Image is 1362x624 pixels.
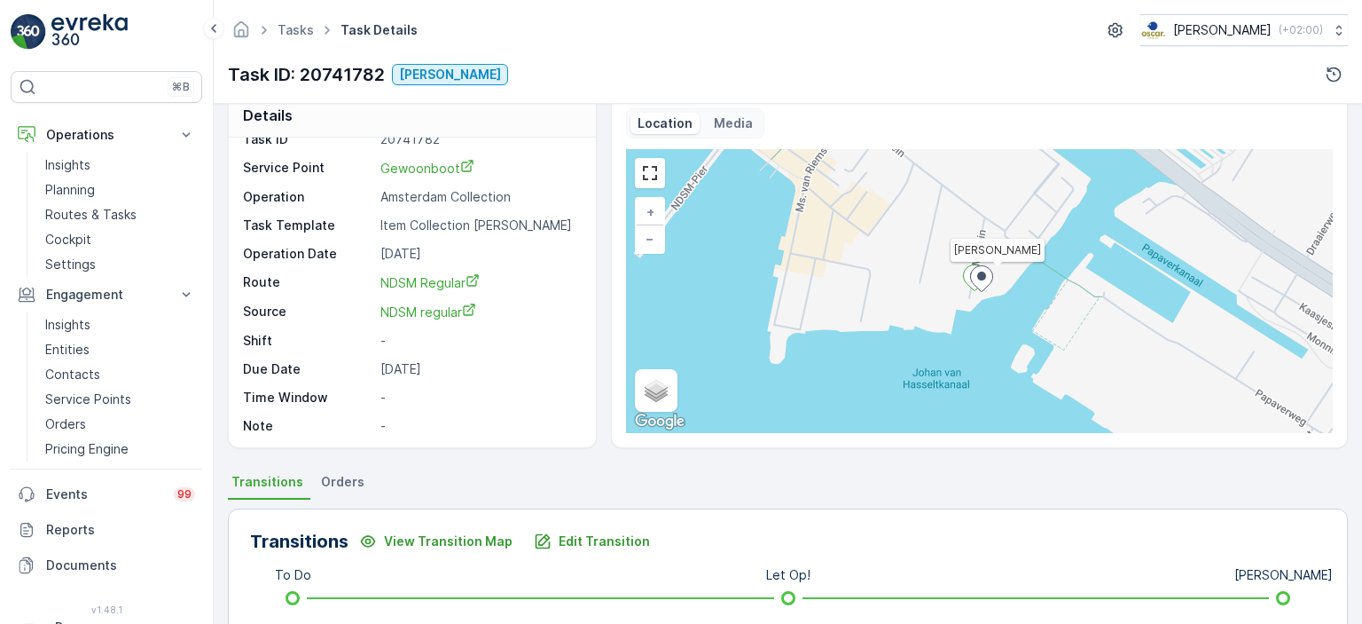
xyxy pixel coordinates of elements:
a: Layers [637,371,676,410]
p: - [380,389,576,407]
span: + [646,204,654,219]
span: Transitions [231,473,303,491]
button: Engagement [11,277,202,312]
span: Gewoonboot [380,161,474,176]
p: Shift [243,332,373,350]
p: Contacts [45,366,100,383]
a: Zoom Out [637,225,663,252]
p: View Transition Map [384,533,513,550]
p: Operations [46,126,167,144]
p: Planning [45,181,95,199]
a: Insights [38,312,202,337]
a: View Fullscreen [637,160,663,186]
a: Service Points [38,387,202,412]
p: Insights [45,156,90,174]
a: Settings [38,252,202,277]
p: Documents [46,557,195,574]
p: 20741782 [380,130,576,148]
span: Task Details [337,21,421,39]
span: Orders [321,473,364,491]
img: Google [630,410,689,433]
p: ( +02:00 ) [1279,23,1323,37]
button: Operations [11,117,202,153]
p: To Do [275,566,311,584]
p: Service Points [45,391,131,408]
p: Task ID [243,130,373,148]
a: Events99 [11,477,202,512]
p: - [380,417,576,435]
p: [PERSON_NAME] [1234,566,1333,584]
p: Details [243,105,293,126]
p: Item Collection [PERSON_NAME] [380,217,576,234]
img: logo_light-DOdMpM7g.png [51,14,128,50]
p: [PERSON_NAME] [1173,21,1272,39]
p: Routes & Tasks [45,206,137,224]
p: Amsterdam Collection [380,188,576,206]
a: Gewoonboot [380,159,576,178]
img: basis-logo_rgb2x.png [1140,20,1166,40]
p: Cockpit [45,231,91,249]
span: − [646,231,654,246]
p: Events [46,486,163,503]
p: [DATE] [380,360,576,378]
a: Open this area in Google Maps (opens a new window) [630,410,689,433]
p: ⌘B [172,80,190,94]
p: Reports [46,521,195,539]
button: Edit Transition [523,527,661,556]
p: [DATE] [380,245,576,263]
p: Due Date [243,360,373,378]
p: Note [243,417,373,435]
p: Entities [45,341,90,359]
p: - [380,332,576,350]
p: Edit Transition [559,533,650,550]
p: Task ID: 20741782 [228,61,385,88]
p: Operation Date [243,245,373,263]
p: Transitions [250,528,348,555]
a: Orders [38,412,202,437]
a: Entities [38,337,202,362]
span: v 1.48.1 [11,604,202,615]
p: Orders [45,415,86,433]
p: Task Template [243,217,373,234]
p: 99 [177,487,192,502]
img: logo [11,14,46,50]
a: Zoom In [637,199,663,225]
p: Media [714,115,753,132]
p: [PERSON_NAME] [399,66,501,83]
p: Source [243,303,373,321]
a: NDSM Regular [380,273,576,292]
a: Documents [11,548,202,583]
button: Geen Afval [392,64,508,85]
a: NDSM regular [380,303,576,321]
p: Pricing Engine [45,440,129,458]
a: Pricing Engine [38,437,202,462]
span: NDSM Regular [380,275,480,290]
p: Operation [243,188,373,206]
span: NDSM regular [380,304,476,320]
a: Contacts [38,362,202,387]
a: Routes & Tasks [38,202,202,227]
a: Insights [38,153,202,178]
a: Planning [38,178,202,202]
p: Route [243,273,373,292]
p: Time Window [243,389,373,407]
a: Tasks [278,22,314,37]
a: Homepage [231,27,251,42]
a: Reports [11,512,202,548]
p: Let Op! [766,566,810,584]
p: Engagement [46,286,167,304]
p: Service Point [243,159,373,178]
p: Settings [45,256,96,273]
a: Cockpit [38,227,202,252]
button: [PERSON_NAME](+02:00) [1140,14,1348,46]
button: View Transition Map [348,527,523,556]
p: Location [638,115,693,132]
p: Insights [45,316,90,334]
